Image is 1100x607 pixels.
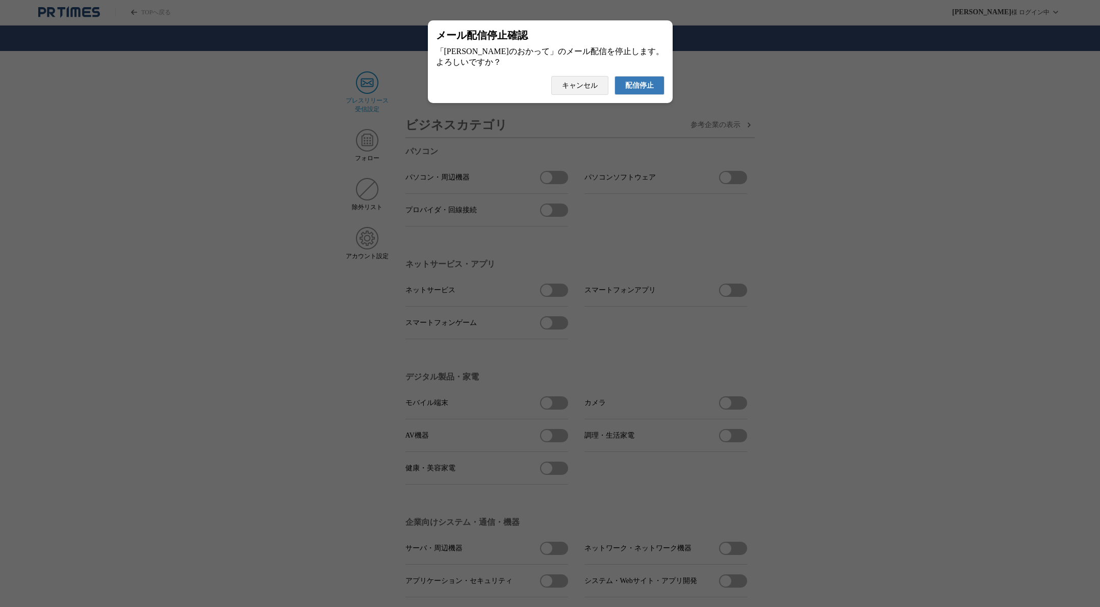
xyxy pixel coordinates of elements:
span: 配信停止 [625,81,654,90]
span: メール配信停止確認 [436,29,528,42]
span: キャンセル [562,81,598,90]
button: 配信停止 [615,76,664,95]
div: 「[PERSON_NAME]のおかって」のメール配信を停止します。よろしいですか？ [436,46,664,68]
button: キャンセル [551,76,608,95]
